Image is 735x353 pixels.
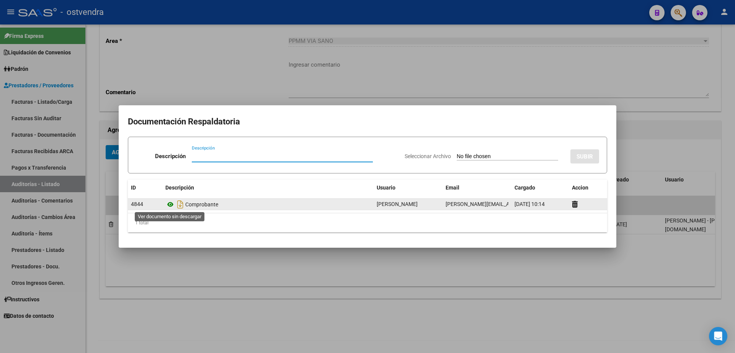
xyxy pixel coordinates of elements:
[443,180,511,196] datatable-header-cell: Email
[374,180,443,196] datatable-header-cell: Usuario
[446,201,572,207] span: [PERSON_NAME][EMAIL_ADDRESS][DOMAIN_NAME]
[128,114,607,129] h2: Documentación Respaldatoria
[709,327,727,345] div: Open Intercom Messenger
[569,180,607,196] datatable-header-cell: Accion
[155,152,186,161] p: Descripción
[570,149,599,163] button: SUBIR
[165,198,371,211] div: Comprobante
[165,185,194,191] span: Descripción
[514,201,545,207] span: [DATE] 10:14
[577,153,593,160] span: SUBIR
[128,213,607,232] div: 1 total
[405,153,451,159] span: Seleccionar Archivo
[131,185,136,191] span: ID
[514,185,535,191] span: Cargado
[131,201,143,207] span: 4844
[128,180,162,196] datatable-header-cell: ID
[511,180,569,196] datatable-header-cell: Cargado
[377,201,418,207] span: [PERSON_NAME]
[446,185,459,191] span: Email
[572,185,588,191] span: Accion
[175,198,185,211] i: Descargar documento
[162,180,374,196] datatable-header-cell: Descripción
[377,185,395,191] span: Usuario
